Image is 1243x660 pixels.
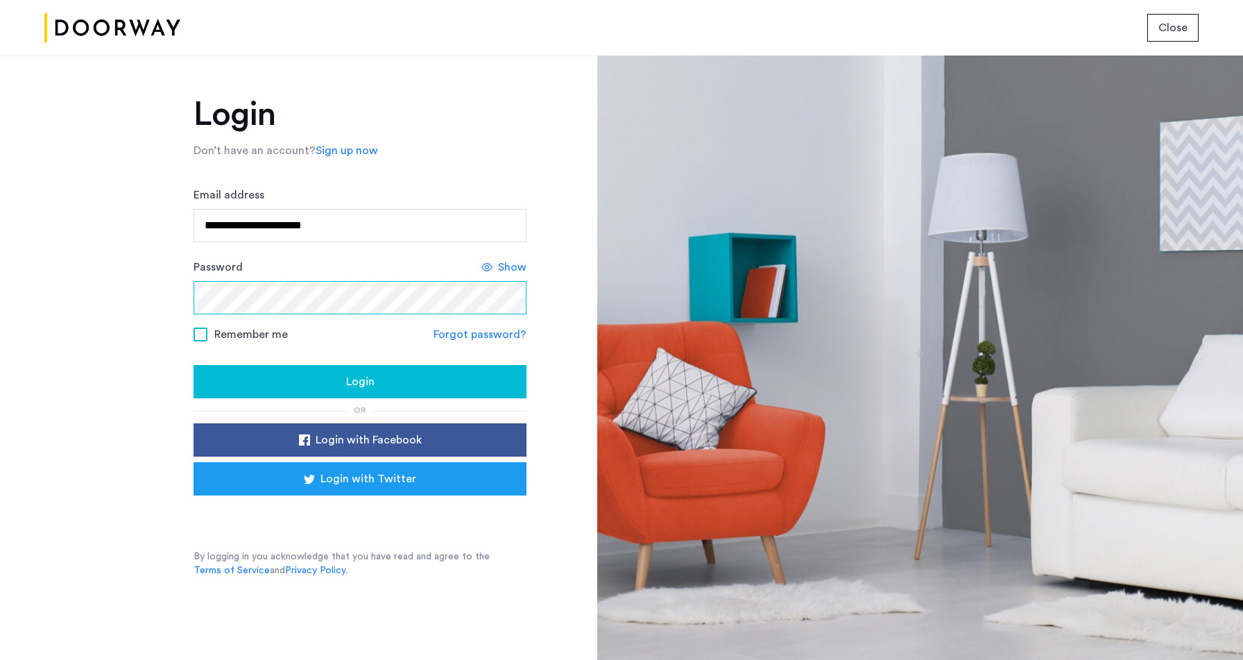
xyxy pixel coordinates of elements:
span: Login with Facebook [316,432,422,448]
a: Sign up now [316,142,378,159]
span: Close [1158,19,1188,36]
iframe: Sign in with Google Button [214,500,506,530]
a: Privacy Policy [285,564,346,577]
span: Login with Twitter [320,471,416,487]
img: logo [44,2,180,54]
button: button [194,365,526,398]
span: Remember me [214,326,288,343]
label: Password [194,259,243,276]
span: Show [498,259,526,276]
span: or [354,406,366,414]
label: Email address [194,187,264,203]
span: Don’t have an account? [194,145,316,156]
h1: Login [194,98,526,131]
a: Terms of Service [194,564,270,577]
a: Forgot password? [434,326,526,343]
button: button [194,423,526,457]
p: By logging in you acknowledge that you have read and agree to the and . [194,550,526,577]
button: button [194,462,526,496]
button: button [1147,14,1199,42]
span: Login [346,373,375,390]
